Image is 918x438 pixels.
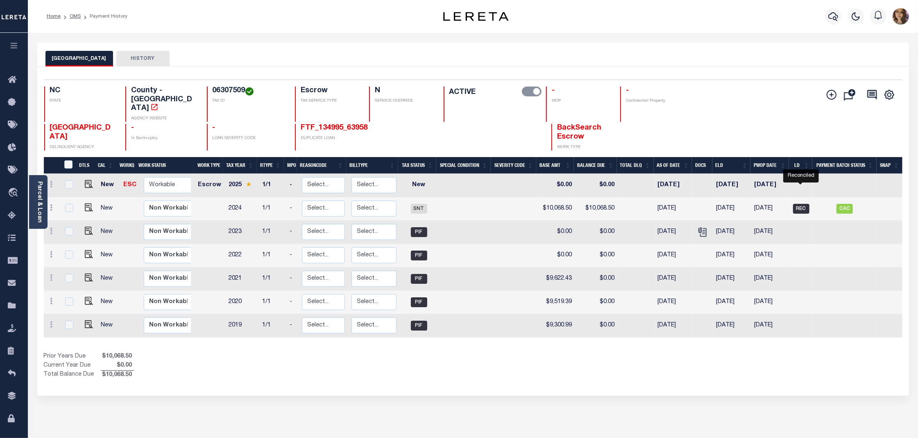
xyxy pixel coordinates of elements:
[783,169,819,182] div: Reconciled
[836,204,853,214] span: CAC
[297,157,346,174] th: ReasonCode: activate to sort column ascending
[400,174,438,197] td: New
[877,157,902,174] th: SNAP: activate to sort column ascending
[97,314,120,338] td: New
[44,157,59,174] th: &nbsp;&nbsp;&nbsp;&nbsp;&nbsp;&nbsp;&nbsp;&nbsp;&nbsp;&nbsp;
[97,221,120,244] td: New
[97,291,120,314] td: New
[50,144,116,151] p: DELINQUENT AGENCY
[213,135,286,141] p: LOAN SEVERITY CODE
[123,182,136,188] a: ESC
[655,291,693,314] td: [DATE]
[225,221,259,244] td: 2023
[257,157,284,174] th: RType: activate to sort column ascending
[557,144,623,151] p: WORK TYPE
[36,181,42,223] a: Parcel & Loan
[538,197,576,221] td: $10,068.50
[398,157,436,174] th: Tax Status: activate to sort column ascending
[626,98,692,104] p: Confidential Property
[8,188,21,198] i: travel_explore
[713,314,751,338] td: [DATE]
[44,370,101,379] td: Total Balance Due
[286,267,299,291] td: -
[259,221,286,244] td: 1/1
[286,291,299,314] td: -
[284,157,297,174] th: MPO
[95,157,116,174] th: CAL: activate to sort column ascending
[97,174,120,197] td: New
[575,221,618,244] td: $0.00
[44,361,101,370] td: Current Year Due
[375,87,433,96] h4: N
[223,157,257,174] th: Tax Year: activate to sort column ascending
[713,291,751,314] td: [DATE]
[259,244,286,267] td: 1/1
[70,14,81,19] a: OMS
[655,244,693,267] td: [DATE]
[286,314,299,338] td: -
[713,267,751,291] td: [DATE]
[575,197,618,221] td: $10,068.50
[713,221,751,244] td: [DATE]
[654,157,692,174] th: As of Date: activate to sort column ascending
[713,197,751,221] td: [DATE]
[301,135,439,141] p: DUPLICATE LOAN
[246,182,252,187] img: Star.svg
[812,157,877,174] th: Payment Batch Status: activate to sort column ascending
[375,98,433,104] p: SERVICE OVERRIDE
[538,314,576,338] td: $9,300.99
[750,157,789,174] th: PWOP Date: activate to sort column ascending
[575,291,618,314] td: $0.00
[655,314,693,338] td: [DATE]
[45,51,113,66] button: [GEOGRAPHIC_DATA]
[301,87,359,96] h4: Escrow
[101,361,134,370] span: $0.00
[655,221,693,244] td: [DATE]
[751,267,790,291] td: [DATE]
[286,197,299,221] td: -
[655,267,693,291] td: [DATE]
[655,174,693,197] td: [DATE]
[259,267,286,291] td: 1/1
[194,157,223,174] th: Work Type
[225,291,259,314] td: 2020
[538,244,576,267] td: $0.00
[575,314,618,338] td: $0.00
[411,251,427,260] span: PIF
[131,135,197,141] p: In Bankruptcy
[213,98,286,104] p: TAX ID
[793,206,809,212] a: REC
[131,116,197,122] p: AGENCY WEBSITE
[259,174,286,197] td: 1/1
[101,352,134,361] span: $10,068.50
[552,87,555,94] span: -
[836,206,853,212] a: CAC
[713,174,751,197] td: [DATE]
[135,157,191,174] th: Work Status
[225,244,259,267] td: 2022
[213,87,286,96] h4: 06307509
[536,157,574,174] th: Base Amt: activate to sort column ascending
[574,157,617,174] th: Balance Due: activate to sort column ascending
[225,267,259,291] td: 2021
[411,297,427,307] span: PIF
[491,157,537,174] th: Severity Code: activate to sort column ascending
[225,314,259,338] td: 2019
[575,244,618,267] td: $0.00
[443,12,509,21] img: logo-dark.svg
[286,174,299,197] td: -
[225,174,259,197] td: 2025
[97,197,120,221] td: New
[751,314,790,338] td: [DATE]
[259,197,286,221] td: 1/1
[259,291,286,314] td: 1/1
[411,227,427,237] span: PIF
[538,221,576,244] td: $0.00
[59,157,76,174] th: &nbsp;
[301,98,359,104] p: TAX SERVICE TYPE
[286,244,299,267] td: -
[713,244,751,267] td: [DATE]
[225,197,259,221] td: 2024
[538,291,576,314] td: $9,519.39
[557,124,601,141] span: BackSearch Escrow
